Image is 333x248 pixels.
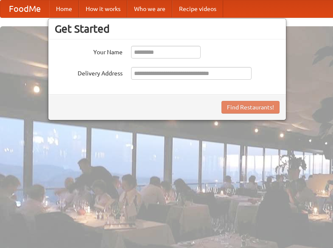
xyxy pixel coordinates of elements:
[55,67,123,78] label: Delivery Address
[55,22,280,35] h3: Get Started
[49,0,79,17] a: Home
[172,0,223,17] a: Recipe videos
[0,0,49,17] a: FoodMe
[79,0,127,17] a: How it works
[221,101,280,114] button: Find Restaurants!
[55,46,123,56] label: Your Name
[127,0,172,17] a: Who we are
